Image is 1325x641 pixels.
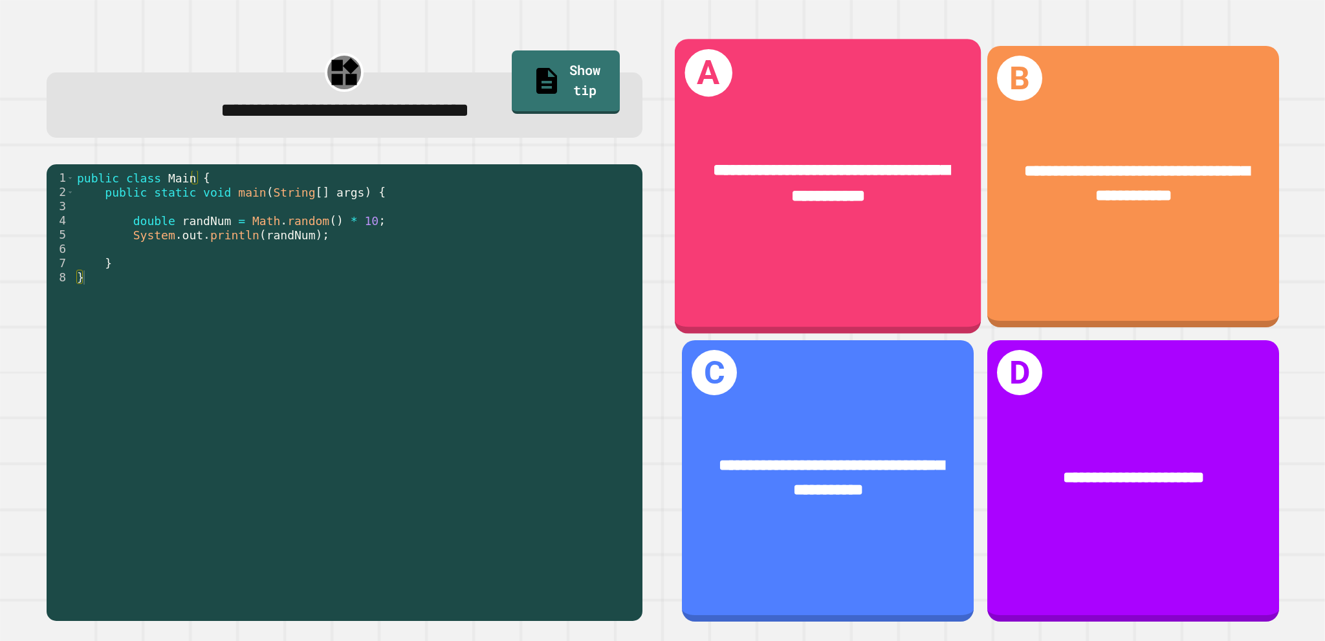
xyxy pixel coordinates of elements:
[47,213,74,228] div: 4
[997,56,1042,101] h1: B
[67,185,74,199] span: Toggle code folding, rows 2 through 7
[47,242,74,256] div: 6
[692,350,737,395] h1: C
[685,49,732,96] h1: A
[47,185,74,199] div: 2
[67,171,74,185] span: Toggle code folding, rows 1 through 8
[47,199,74,213] div: 3
[512,50,620,114] a: Show tip
[47,256,74,270] div: 7
[47,270,74,285] div: 8
[47,171,74,185] div: 1
[47,228,74,242] div: 5
[997,350,1042,395] h1: D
